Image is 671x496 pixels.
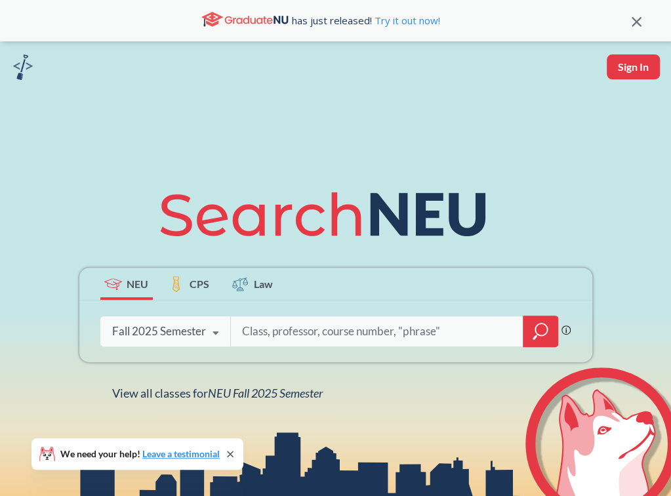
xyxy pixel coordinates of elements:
span: We need your help! [60,449,220,459]
input: Class, professor, course number, "phrase" [241,318,514,345]
span: Law [254,276,273,291]
span: CPS [190,276,209,291]
span: View all classes for [112,386,323,400]
span: NEU Fall 2025 Semester [208,386,323,400]
span: NEU [127,276,148,291]
a: Leave a testimonial [142,448,220,459]
button: Sign In [607,54,660,79]
a: Try it out now! [372,14,440,27]
div: magnifying glass [523,316,558,347]
div: Fall 2025 Semester [112,324,206,339]
img: sandbox logo [13,54,33,80]
svg: magnifying glass [533,322,548,341]
a: sandbox logo [13,54,33,84]
span: has just released! [292,13,440,28]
